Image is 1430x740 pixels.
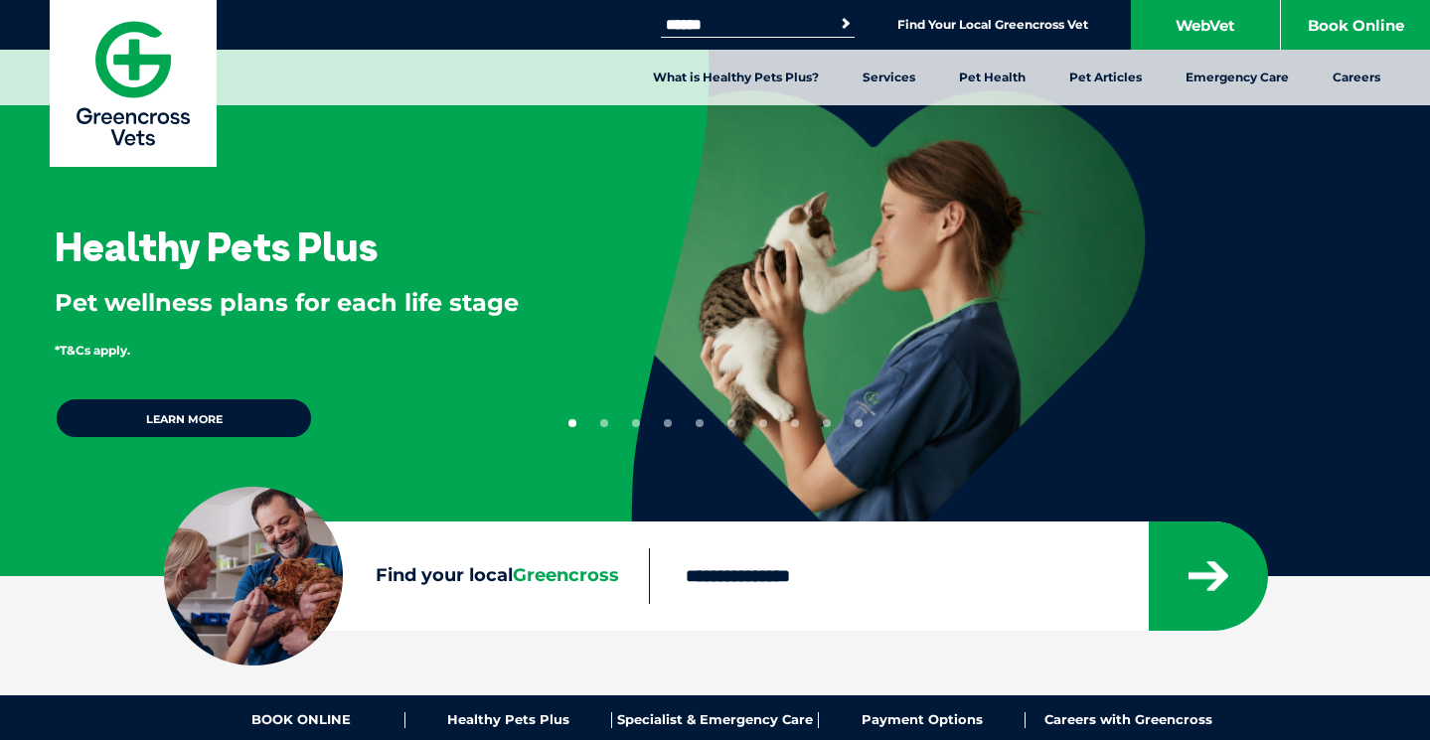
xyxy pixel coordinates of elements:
[199,712,405,728] a: BOOK ONLINE
[855,419,863,427] button: 10 of 10
[937,50,1047,105] a: Pet Health
[513,564,619,586] span: Greencross
[897,17,1088,33] a: Find Your Local Greencross Vet
[759,419,767,427] button: 7 of 10
[55,226,378,266] h3: Healthy Pets Plus
[1164,50,1311,105] a: Emergency Care
[727,419,735,427] button: 6 of 10
[568,419,576,427] button: 1 of 10
[664,419,672,427] button: 4 of 10
[1047,50,1164,105] a: Pet Articles
[791,419,799,427] button: 8 of 10
[836,14,856,34] button: Search
[819,712,1026,728] a: Payment Options
[600,419,608,427] button: 2 of 10
[1311,50,1402,105] a: Careers
[55,343,130,358] span: *T&Cs apply.
[405,712,612,728] a: Healthy Pets Plus
[632,419,640,427] button: 3 of 10
[55,286,566,320] p: Pet wellness plans for each life stage
[841,50,937,105] a: Services
[612,712,819,728] a: Specialist & Emergency Care
[823,419,831,427] button: 9 of 10
[55,397,313,439] a: Learn more
[1026,712,1231,728] a: Careers with Greencross
[631,50,841,105] a: What is Healthy Pets Plus?
[164,561,649,591] label: Find your local
[696,419,704,427] button: 5 of 10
